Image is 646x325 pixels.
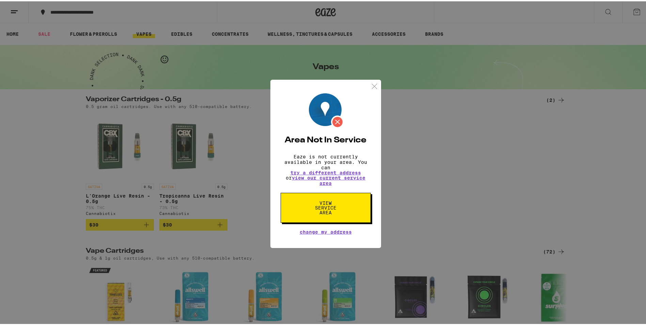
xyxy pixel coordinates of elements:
[300,228,352,233] button: Change My Address
[290,169,361,174] button: try a different address
[281,153,371,185] p: Eaze is not currently available in your area. You can or
[309,92,344,127] img: Location
[4,5,49,10] span: Hi. Need any help?
[308,199,343,214] span: View Service Area
[281,135,371,143] h2: Area Not In Service
[292,174,365,185] a: view our current service area
[370,81,379,89] img: close.svg
[281,191,371,221] button: View Service Area
[281,199,371,204] a: View Service Area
